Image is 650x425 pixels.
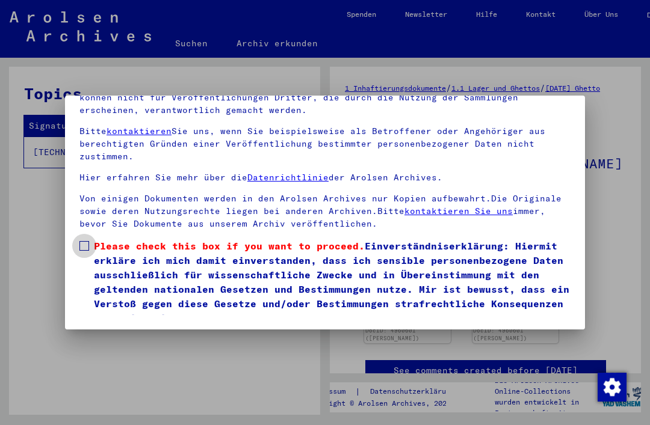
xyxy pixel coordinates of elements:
[247,172,329,183] a: Datenrichtlinie
[79,171,571,184] p: Hier erfahren Sie mehr über die der Arolsen Archives.
[94,240,365,252] span: Please check this box if you want to proceed.
[94,239,571,325] span: Einverständniserklärung: Hiermit erkläre ich mich damit einverstanden, dass ich sensible personen...
[404,206,513,216] a: kontaktieren Sie uns
[79,125,571,163] p: Bitte Sie uns, wenn Sie beispielsweise als Betroffener oder Angehöriger aus berechtigten Gründen ...
[107,126,172,136] a: kontaktieren
[598,373,627,402] img: Zustimmung ändern
[79,192,571,230] p: Von einigen Dokumenten werden in den Arolsen Archives nur Kopien aufbewahrt.Die Originale sowie d...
